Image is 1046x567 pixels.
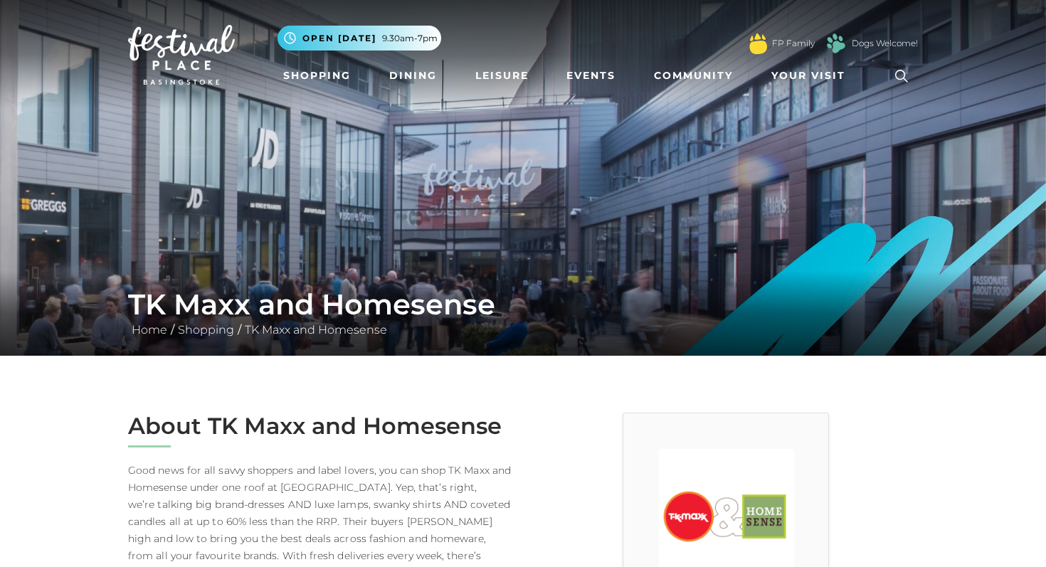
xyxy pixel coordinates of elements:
[772,37,815,50] a: FP Family
[470,63,534,89] a: Leisure
[852,37,918,50] a: Dogs Welcome!
[241,323,391,337] a: TK Maxx and Homesense
[766,63,858,89] a: Your Visit
[278,26,441,51] button: Open [DATE] 9.30am-7pm
[128,323,171,337] a: Home
[561,63,621,89] a: Events
[648,63,739,89] a: Community
[771,68,845,83] span: Your Visit
[278,63,356,89] a: Shopping
[128,413,512,440] h2: About TK Maxx and Homesense
[128,287,918,322] h1: TK Maxx and Homesense
[382,32,438,45] span: 9.30am-7pm
[384,63,443,89] a: Dining
[174,323,238,337] a: Shopping
[302,32,376,45] span: Open [DATE]
[117,287,929,339] div: / /
[128,25,235,85] img: Festival Place Logo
